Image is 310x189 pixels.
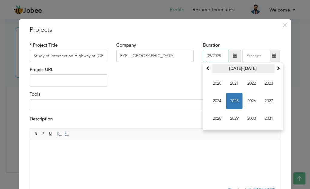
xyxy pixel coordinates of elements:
[40,131,47,137] a: Italic
[282,20,287,31] span: ×
[226,93,242,109] span: 2025
[30,116,53,122] label: Description
[261,110,277,127] span: 2031
[30,67,53,73] label: Project URL
[203,42,220,48] label: Duration
[206,66,210,70] span: Previous Decade
[30,140,280,185] iframe: Rich Text Editor, projectEditor
[276,66,280,70] span: Next Decade
[243,75,260,92] span: 2022
[209,93,225,109] span: 2024
[116,42,136,48] label: Company
[226,75,242,92] span: 2021
[242,50,270,62] input: Present
[209,75,225,92] span: 2020
[209,110,225,127] span: 2028
[212,64,275,73] th: Select Decade
[203,50,229,62] input: From
[280,20,289,30] button: Close
[56,131,63,137] a: Insert/Remove Numbered List
[261,75,277,92] span: 2023
[47,131,54,137] a: Underline
[226,110,242,127] span: 2029
[30,25,280,34] h3: Projects
[33,131,39,137] a: Bold
[30,91,40,97] label: Tools
[243,110,260,127] span: 2030
[30,42,58,48] label: * Project Title
[243,93,260,109] span: 2026
[261,93,277,109] span: 2027
[64,131,70,137] a: Insert/Remove Bulleted List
